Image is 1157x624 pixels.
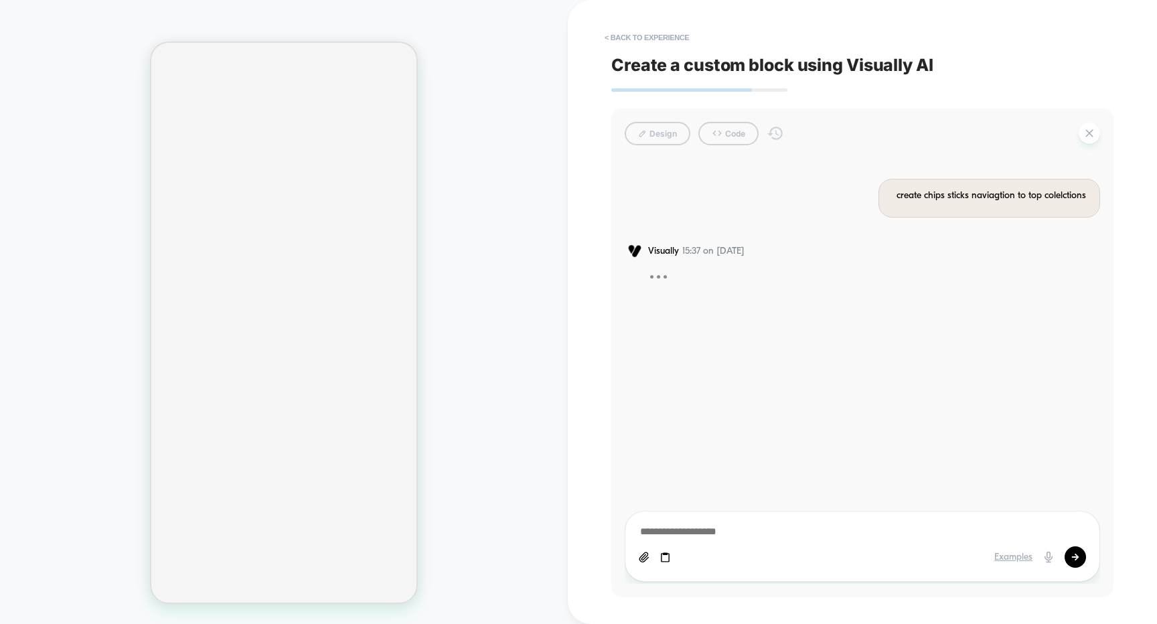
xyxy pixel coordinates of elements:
img: Visually logo [625,244,645,258]
div: Examples [994,552,1032,563]
div: create chips sticks naviagtion to top colelctions [897,189,1086,204]
span: Visually [648,246,679,257]
iframe: To enrich screen reader interactions, please activate Accessibility in Grammarly extension settings [151,43,416,603]
span: Create a custom block using Visually AI [611,55,1113,75]
span: 15:37 on [DATE] [682,246,745,257]
button: < Back to experience [598,27,696,48]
